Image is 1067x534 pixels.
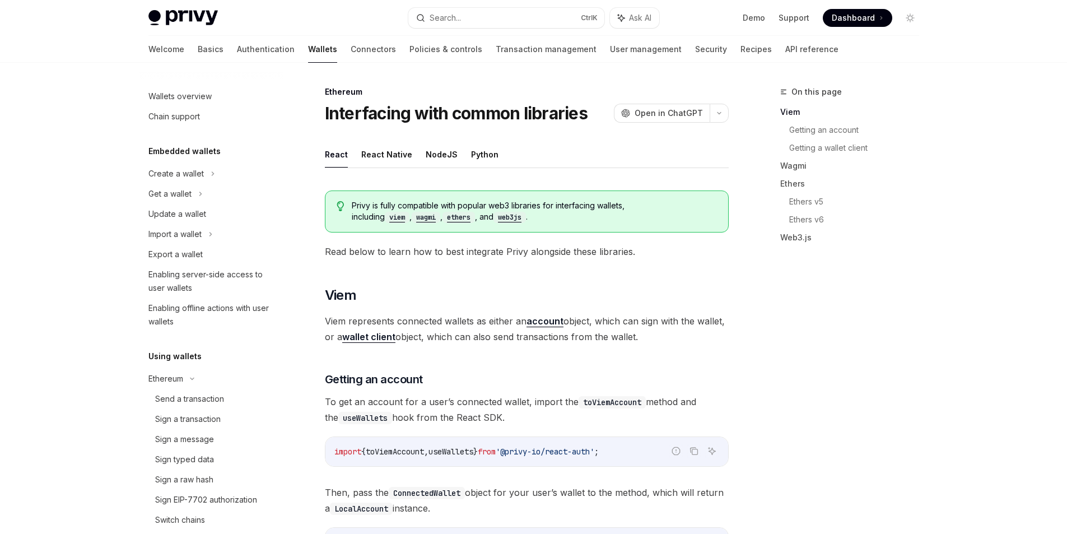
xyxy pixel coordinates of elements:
a: Welcome [148,36,184,63]
a: Switch chains [139,510,283,530]
a: Ethers v6 [789,211,928,229]
div: Switch chains [155,513,205,527]
a: wagmi [412,212,440,221]
h5: Embedded wallets [148,145,221,158]
a: Support [779,12,809,24]
a: Sign a transaction [139,409,283,429]
div: Sign EIP-7702 authorization [155,493,257,507]
span: ; [594,447,599,457]
a: Sign EIP-7702 authorization [139,490,283,510]
a: Authentication [237,36,295,63]
a: Web3.js [780,229,928,247]
div: Enabling offline actions with user wallets [148,301,276,328]
button: Open in ChatGPT [614,104,710,123]
code: web3js [493,212,526,223]
a: ethers [442,212,475,221]
a: API reference [785,36,838,63]
span: Read below to learn how to best integrate Privy alongside these libraries. [325,244,729,259]
code: wagmi [412,212,440,223]
span: To get an account for a user’s connected wallet, import the method and the hook from the React SDK. [325,394,729,425]
span: On this page [791,85,842,99]
a: Getting a wallet client [789,139,928,157]
strong: account [526,315,563,327]
a: Wallets overview [139,86,283,106]
a: Security [695,36,727,63]
button: Toggle dark mode [901,9,919,27]
div: Sign a transaction [155,412,221,426]
a: Sign a message [139,429,283,449]
div: Ethereum [325,86,729,97]
a: Wagmi [780,157,928,175]
span: Dashboard [832,12,875,24]
div: Create a wallet [148,167,204,180]
div: Import a wallet [148,227,202,241]
a: Demo [743,12,765,24]
div: Export a wallet [148,248,203,261]
a: Dashboard [823,9,892,27]
button: React Native [361,141,412,168]
a: Basics [198,36,223,63]
div: Sign a raw hash [155,473,213,486]
span: Open in ChatGPT [635,108,703,119]
span: Viem [325,286,357,304]
a: Recipes [740,36,772,63]
a: Sign typed data [139,449,283,470]
button: Report incorrect code [669,444,683,458]
a: Viem [780,103,928,121]
a: Wallets [308,36,337,63]
a: Connectors [351,36,396,63]
img: light logo [148,10,218,26]
div: Update a wallet [148,207,206,221]
span: import [334,447,361,457]
a: web3js [493,212,526,221]
span: } [473,447,478,457]
a: Enabling offline actions with user wallets [139,298,283,332]
span: Privy is fully compatible with popular web3 libraries for interfacing wallets, including , , , and . [352,200,716,223]
div: Send a transaction [155,392,224,406]
code: viem [385,212,409,223]
a: wallet client [342,331,395,343]
div: Sign a message [155,433,214,446]
span: Viem represents connected wallets as either an object, which can sign with the wallet, or a objec... [325,313,729,345]
button: NodeJS [426,141,458,168]
code: ConnectedWallet [389,487,465,499]
span: Ask AI [629,12,651,24]
a: Transaction management [496,36,597,63]
div: Search... [430,11,461,25]
button: Search...CtrlK [408,8,604,28]
button: Ask AI [610,8,659,28]
strong: wallet client [342,331,395,342]
span: from [478,447,496,457]
a: Export a wallet [139,244,283,264]
span: toViemAccount [366,447,424,457]
a: User management [610,36,682,63]
button: React [325,141,348,168]
a: Policies & controls [409,36,482,63]
div: Chain support [148,110,200,123]
span: useWallets [428,447,473,457]
a: Send a transaction [139,389,283,409]
span: { [361,447,366,457]
code: toViemAccount [579,396,646,408]
div: Enabling server-side access to user wallets [148,268,276,295]
code: useWallets [338,412,392,424]
h1: Interfacing with common libraries [325,103,588,123]
span: Ctrl K [581,13,598,22]
code: ethers [442,212,475,223]
span: Getting an account [325,372,423,387]
a: Ethers [780,175,928,193]
button: Ask AI [705,444,719,458]
button: Python [471,141,498,168]
a: account [526,315,563,327]
svg: Tip [337,201,344,211]
span: Then, pass the object for your user’s wallet to the method, which will return a instance. [325,485,729,516]
a: viem [385,212,409,221]
a: Chain support [139,106,283,127]
div: Wallets overview [148,90,212,103]
button: Copy the contents from the code block [687,444,701,458]
a: Update a wallet [139,204,283,224]
div: Sign typed data [155,453,214,466]
a: Sign a raw hash [139,470,283,490]
span: , [424,447,428,457]
a: Enabling server-side access to user wallets [139,264,283,298]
